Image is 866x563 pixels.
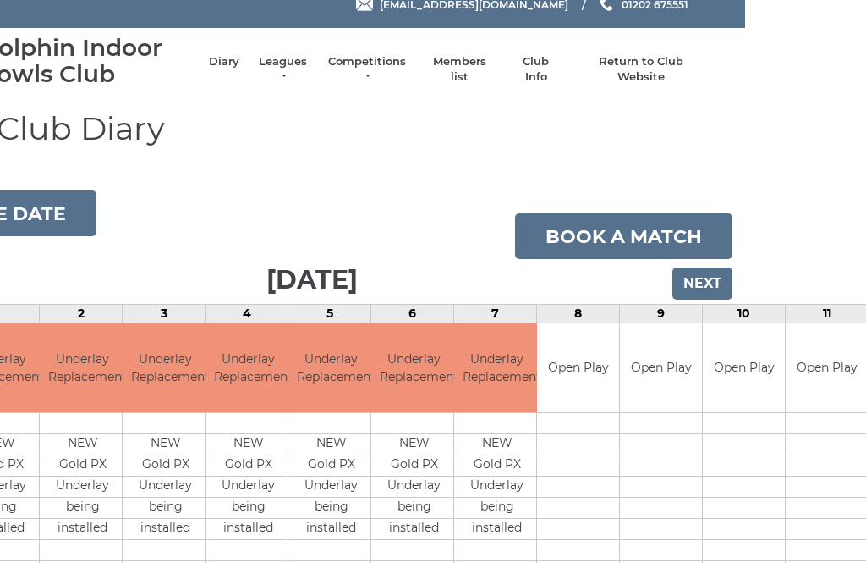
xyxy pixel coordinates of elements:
td: NEW [288,433,374,455]
td: 6 [371,305,454,323]
a: Book a match [515,213,732,259]
td: NEW [371,433,457,455]
td: Underlay Replacement [371,323,457,412]
a: Leagues [256,54,310,85]
td: Underlay Replacement [40,323,125,412]
td: Underlay [123,476,208,497]
td: Gold PX [206,455,291,476]
td: installed [288,518,374,539]
a: Club Info [512,54,561,85]
input: Next [672,268,732,300]
td: 10 [703,305,786,323]
td: Open Play [703,323,785,412]
td: Gold PX [454,455,540,476]
td: 4 [206,305,288,323]
td: being [371,497,457,518]
td: being [123,497,208,518]
td: installed [206,518,291,539]
td: Underlay Replacement [454,323,540,412]
td: NEW [123,433,208,455]
td: Underlay Replacement [288,323,374,412]
a: Competitions [326,54,408,85]
td: being [454,497,540,518]
td: installed [123,518,208,539]
td: 5 [288,305,371,323]
td: Gold PX [123,455,208,476]
td: 2 [40,305,123,323]
td: Underlay [371,476,457,497]
td: Underlay [454,476,540,497]
td: being [40,497,125,518]
td: 8 [537,305,620,323]
td: Open Play [537,323,619,412]
td: Gold PX [371,455,457,476]
td: Gold PX [288,455,374,476]
td: installed [371,518,457,539]
td: Underlay [288,476,374,497]
td: Underlay Replacement [206,323,291,412]
td: Gold PX [40,455,125,476]
td: NEW [40,433,125,455]
td: Underlay [206,476,291,497]
td: Underlay [40,476,125,497]
td: Underlay Replacement [123,323,208,412]
a: Diary [209,54,239,69]
td: 7 [454,305,537,323]
td: 9 [620,305,703,323]
td: installed [40,518,125,539]
td: being [206,497,291,518]
td: 3 [123,305,206,323]
td: NEW [454,433,540,455]
td: Open Play [620,323,702,412]
a: Members list [424,54,494,85]
td: NEW [206,433,291,455]
td: installed [454,518,540,539]
a: Return to Club Website [578,54,705,85]
td: being [288,497,374,518]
